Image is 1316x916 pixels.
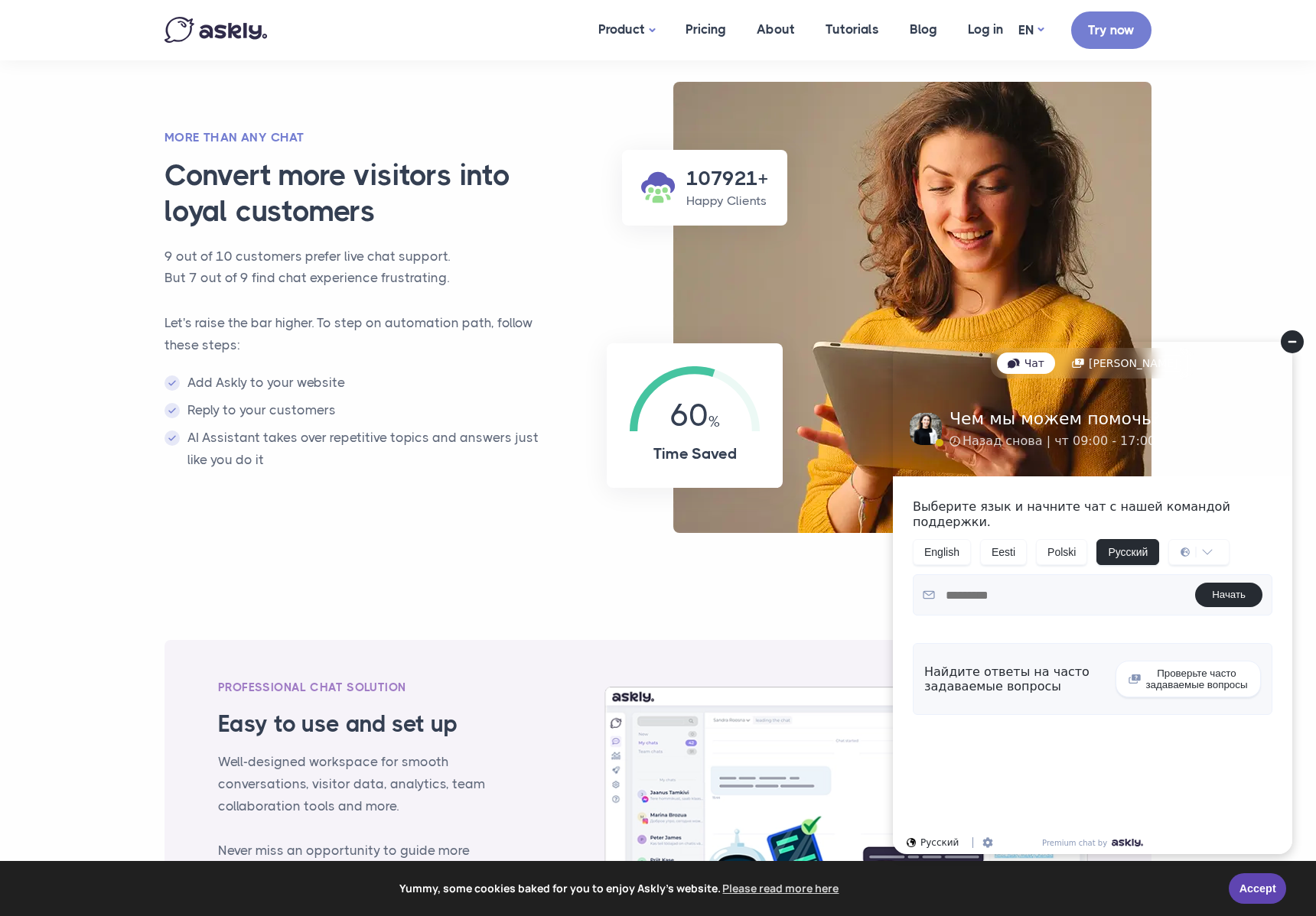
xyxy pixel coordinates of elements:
[164,312,558,356] p: Let's raise the bar higher. To step on automation path, follow these steps:
[164,427,558,471] li: AI Assistant takes over repetitive topics and answers just like you do it
[686,165,768,192] h3: 107921+
[1229,873,1286,904] a: Accept
[164,372,558,394] li: Add Askly to your website
[164,267,558,289] p: But 7 out of 9 find chat experience frustrating.
[630,366,760,431] div: 60
[686,192,768,210] p: Happy Clients
[881,330,1305,866] iframe: Askly chat
[1071,11,1151,49] a: Try now
[164,399,558,421] li: Reply to your customers
[218,751,496,817] p: Well-designed workspace for smooth conversations, visitor data, analytics, team collaboration too...
[721,877,842,900] a: learn more about cookies
[164,245,558,268] p: 9 out of 10 customers prefer live chat support.
[1018,19,1044,41] a: EN
[218,678,496,698] div: PROFESSIONAL CHAT SOLUTION
[630,443,760,465] h4: Time Saved
[164,158,577,230] h3: Convert more visitors into loyal customers
[218,710,496,739] h3: Easy to use and set up
[164,17,267,43] img: Askly
[164,129,558,146] h2: More than any chat
[22,877,1218,900] span: Yummy, some cookies baked for you to enjoy Askly's website.
[218,840,496,906] p: Never miss an opportunity to guide more customers toward checkout without running expensive retar...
